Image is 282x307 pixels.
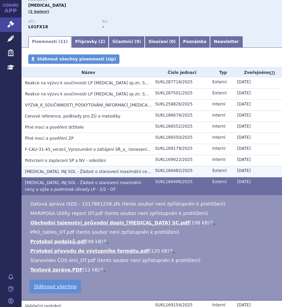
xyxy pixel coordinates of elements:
abbr: (?) [270,71,275,75]
li: ( ) [30,238,275,245]
td: SUKL287501/2025 [152,89,209,100]
span: Interní [212,135,225,140]
td: [DATE] [234,177,282,195]
a: Stáhnout všechny písemnosti (zip) [28,54,119,64]
span: Interní [212,124,225,129]
td: [DATE] [234,100,282,111]
span: 11 [60,39,66,44]
span: Interní [212,146,225,151]
td: [DATE] [234,78,282,89]
span: 98 kB [88,239,101,244]
li: ( ) [30,248,275,254]
td: [DATE] [234,166,282,177]
td: [DATE] [234,111,282,122]
strong: AMIVANTAMAB [28,25,48,29]
th: Číslo jednací [152,68,209,78]
a: 🔍 [103,239,109,244]
span: Externí [212,80,226,84]
td: SUKL258826/2025 [152,100,209,111]
a: Textová zpráva.PDF [30,267,83,272]
td: SUKL287716/2025 [152,78,209,89]
li: ( ) [30,219,275,226]
td: [DATE] [234,89,282,100]
a: Stáhnout všechno [29,280,81,293]
span: 198 kB [191,220,208,225]
span: Interní [212,157,225,162]
td: [DATE] [234,155,282,166]
a: 🔍 [100,267,106,272]
a: Obchodní tajemství_průvodní dopis_[MEDICAL_DATA] SC.pdf [30,220,189,225]
span: Stáhnout všechny písemnosti (zip) [37,57,116,61]
span: Interní [212,113,225,118]
span: F-CAU-31-45_verze1_Vyrozumění o zahájení SŘ_a_ Usnesení o prodloužení lhůty pro navrhování důkazů [25,147,235,152]
span: 9 [136,39,139,44]
p: RS: [102,20,170,24]
a: Protokol podpisů.pdf [30,239,86,244]
span: Externí [212,91,226,95]
span: (2 balení) [28,9,49,14]
span: RYBREVANT, INJ SOL - Žádost o stanovení maximální ceny a výše a podmínek úhrady LP - 2/2 - OT [25,180,141,192]
li: ( ) [30,266,275,273]
a: 🔍 [169,248,175,254]
th: Název [22,68,152,78]
span: Externí [212,179,226,184]
td: SUKL166496/2025 [152,177,209,195]
span: Plné moci a pověření držitele [25,125,84,130]
td: [DATE] [234,122,282,133]
span: Reakce na výzvu k součinnosti LP RYBREVANT sp.zn. SUKLS166482/2025_OT 2/2 [25,81,198,85]
span: [MEDICAL_DATA] [28,3,66,8]
td: SUKL166482/2025 [152,166,209,177]
span: 0 [171,39,174,44]
span: 2 [100,39,103,44]
strong: - [102,25,104,29]
td: SUKL186679/2025 [152,111,209,122]
a: Poznámka [179,36,210,48]
span: VÝZVA_K_SOUČINNOSTI_POSKYTOVÁNÍ_INFORMACÍ_RYBREVANT_SUKLS166482_2025 [25,103,206,107]
a: Přípravky (2) [71,36,109,48]
span: Reakce na výzvu k součinnosti LP RYBREVANT sp.zn. SUKLS166482/2025_VEŘEJNÉ 1/2 [25,92,210,96]
span: PRO_tables_OT.pdf (tento soubor není zpřístupněn k prohlížení) [30,229,179,235]
span: Externí [212,168,226,173]
th: Zveřejněno [234,68,282,78]
span: 120 kB [151,248,168,254]
td: SUKL169022/2025 [152,155,209,166]
td: SUKL166550/2025 [152,133,209,144]
td: SUKL166552/2025 [152,122,209,133]
a: Sloučení (0) [145,36,179,48]
span: Stanovisko ČOS Ami_OT.pdf (tento soubor není zpřístupněn k prohlížení) [30,258,201,263]
span: RYBREVANT, INJ SOL - Žádost o stanovení maximální ceny a výše a podmínek úhrady LP 1/2 [25,169,221,174]
td: [DATE] [234,144,282,155]
span: Datová zpráva ISDS - 1517881258.zfo (tento soubor není zpřístupněn k prohlížení) [30,201,225,207]
a: 🔍 [210,220,215,225]
span: Potvrzení o zaplacení SP a NV - odeslání [25,158,106,163]
a: Písemnosti (11) [28,36,71,48]
span: MARIPOSA Utility report OT.pdf (tento soubor není zpřístupněn k prohlížení) [30,211,208,216]
a: Newsletter [210,36,242,48]
span: Interní [212,102,225,106]
a: Protokol převodu do výstupního formátu.pdf [30,248,149,254]
td: [DATE] [234,133,282,144]
td: SUKL169179/2025 [152,144,209,155]
p: ATC: [28,20,96,24]
span: 12 kB [84,267,98,272]
a: Účastníci (9) [109,36,145,48]
span: Cenové reference, podklady pro ZÚ a metodiky [25,114,120,119]
th: Typ [209,68,234,78]
span: Plné moci a pověření ZP [25,136,74,141]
